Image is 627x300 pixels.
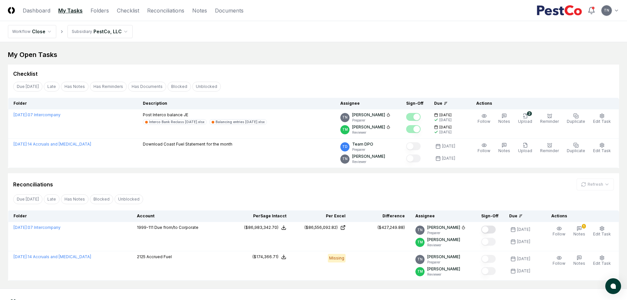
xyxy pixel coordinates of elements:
span: TN [417,228,423,232]
span: Edit Task [593,148,611,153]
button: Blocked [90,194,113,204]
button: Follow [551,225,567,238]
button: Has Notes [61,82,89,92]
div: [DATE] [517,268,530,274]
span: [DATE] : [13,225,28,230]
img: Logo [8,7,15,14]
th: Folder [8,98,138,109]
p: [PERSON_NAME] [352,112,385,118]
div: Actions [546,213,614,219]
div: [DATE] [442,143,455,149]
span: Follow [553,261,565,266]
button: atlas-launcher [605,278,621,294]
span: Edit Task [593,232,611,236]
button: ($86,983,342.70) [244,225,286,231]
button: Edit Task [592,254,612,268]
div: [DATE] [517,227,530,232]
span: Edit Task [593,261,611,266]
div: Due [509,213,536,219]
button: Has Reminders [90,82,127,92]
span: TN [342,156,348,161]
div: My Open Tasks [8,50,619,59]
p: Reviewer [352,130,390,135]
a: My Tasks [58,7,83,14]
p: Post Interco balance JE [143,112,267,118]
button: Mark complete [481,238,496,246]
p: [PERSON_NAME] [352,153,385,159]
a: Reconciliations [147,7,184,14]
button: Mark complete [406,154,421,162]
div: [DATE] [517,239,530,245]
div: Missing [328,254,346,262]
a: [DATE]:07 Intercompany [13,112,61,117]
button: Mark complete [406,113,421,121]
span: Duplicate [567,148,585,153]
a: Balancing entries [DATE].xlsx [209,119,267,125]
p: [PERSON_NAME] [427,254,460,260]
span: [DATE] [439,125,452,130]
div: Balancing entries [DATE].xlsx [216,120,265,124]
p: Download Coast Fuel Statement for the month [143,141,232,147]
span: Due from/to Corporate [154,225,198,230]
span: [DATE] [439,113,452,118]
div: Due [434,100,460,106]
button: Follow [476,141,492,155]
div: Checklist [13,70,38,78]
span: TM [342,127,348,132]
button: Notes [497,112,511,126]
a: [DATE]:07 Intercompany [13,225,61,230]
div: ($427,249.88) [378,225,405,231]
a: ($86,556,092.82) [297,225,346,231]
p: Preparer [352,118,390,123]
button: Late [44,82,60,92]
p: Team DPO [352,141,373,147]
div: [DATE] [517,256,530,262]
div: [DATE] [442,155,455,161]
p: [PERSON_NAME] [427,266,460,272]
span: Upload [518,119,532,124]
span: Follow [478,119,490,124]
th: Description [138,98,335,109]
th: Assignee [335,98,401,109]
span: Reminder [540,119,559,124]
p: Reviewer [427,272,460,277]
button: Upload [517,141,534,155]
button: Follow [551,254,567,268]
button: Unblocked [192,82,221,92]
button: 2Upload [517,112,534,126]
p: [PERSON_NAME] [427,225,460,231]
button: ($174,366.71) [252,254,286,260]
th: Difference [351,210,410,222]
button: Reminder [539,141,560,155]
button: Follow [476,112,492,126]
th: Sign-Off [476,210,504,222]
span: Accrued Fuel [146,254,172,259]
span: [DATE] : [13,142,28,147]
span: Notes [573,232,585,236]
div: ($86,983,342.70) [244,225,278,231]
button: Duplicate [565,141,587,155]
a: Interco Bank Reclass [DATE].xlsx [143,119,207,125]
p: [PERSON_NAME] [352,124,385,130]
button: Due Today [13,82,42,92]
button: Edit Task [592,225,612,238]
span: Notes [498,119,510,124]
button: Has Notes [61,194,89,204]
img: PestCo logo [536,5,582,16]
button: Late [44,194,60,204]
p: Preparer [427,231,465,235]
span: TN [342,115,348,120]
span: TM [417,269,423,274]
span: [DATE] : [13,112,28,117]
div: Actions [471,100,614,106]
span: Notes [573,261,585,266]
span: TM [417,240,423,245]
th: Folder [8,210,132,222]
span: 1999-111 [137,225,153,230]
div: [DATE] [439,118,452,123]
button: Mark complete [406,142,421,150]
button: Notes [572,254,587,268]
button: Mark complete [481,255,496,263]
button: TN [601,5,613,16]
button: Reminder [539,112,560,126]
